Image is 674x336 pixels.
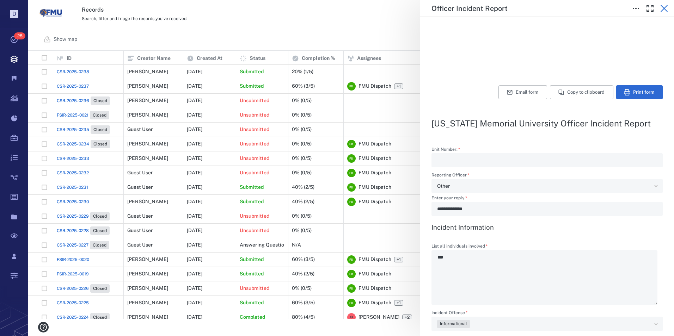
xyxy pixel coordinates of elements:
[431,244,663,250] label: List all individuals involved
[431,147,663,153] label: Unit Number:
[16,5,30,11] span: Help
[14,32,25,39] span: 28
[431,153,663,167] div: Unit Number:
[10,10,18,18] p: D
[439,321,468,327] span: Informational
[431,119,663,127] h2: [US_STATE] Memorial University Officer Incident Report
[431,4,508,13] h5: Officer Incident Report
[431,196,663,202] label: Enter your reply
[550,85,613,99] button: Copy to clipboard
[437,320,470,328] div: Informational
[6,6,225,12] body: Rich Text Area. Press ALT-0 for help.
[657,1,671,15] button: Close
[431,173,663,179] label: Reporting Officer
[629,1,643,15] button: Toggle to Edit Boxes
[431,317,663,331] div: Incident Offense
[643,1,657,15] button: Toggle Fullscreen
[616,85,663,99] button: Print form
[431,223,663,231] h3: Incident Information
[498,85,547,99] button: Email form
[431,179,663,193] div: Reporting Officer
[431,311,663,317] label: Incident Offense
[437,182,651,190] div: Other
